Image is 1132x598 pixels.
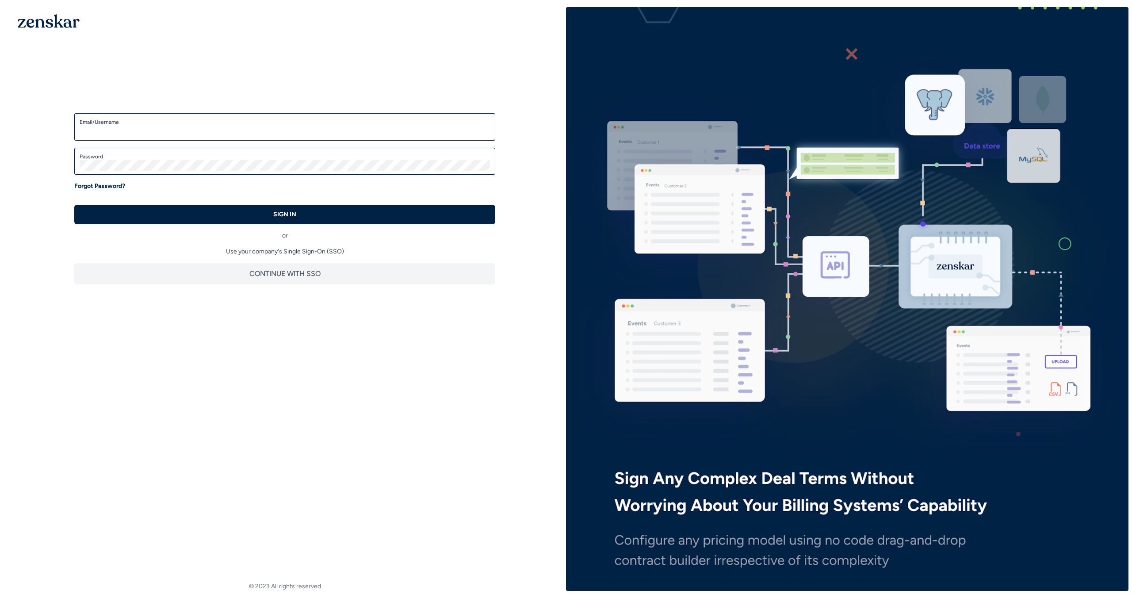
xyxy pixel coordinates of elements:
label: Email/Username [80,119,490,126]
a: Forgot Password? [74,182,125,191]
button: CONTINUE WITH SSO [74,263,495,284]
p: Use your company's Single Sign-On (SSO) [74,247,495,256]
img: 1OGAJ2xQqyY4LXKgY66KYq0eOWRCkrZdAb3gUhuVAqdWPZE9SRJmCz+oDMSn4zDLXe31Ii730ItAGKgCKgCCgCikA4Av8PJUP... [18,14,80,28]
div: or [74,224,495,240]
label: Password [80,153,490,160]
button: SIGN IN [74,205,495,224]
footer: © 2023 All rights reserved [4,582,566,591]
p: SIGN IN [273,210,296,219]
